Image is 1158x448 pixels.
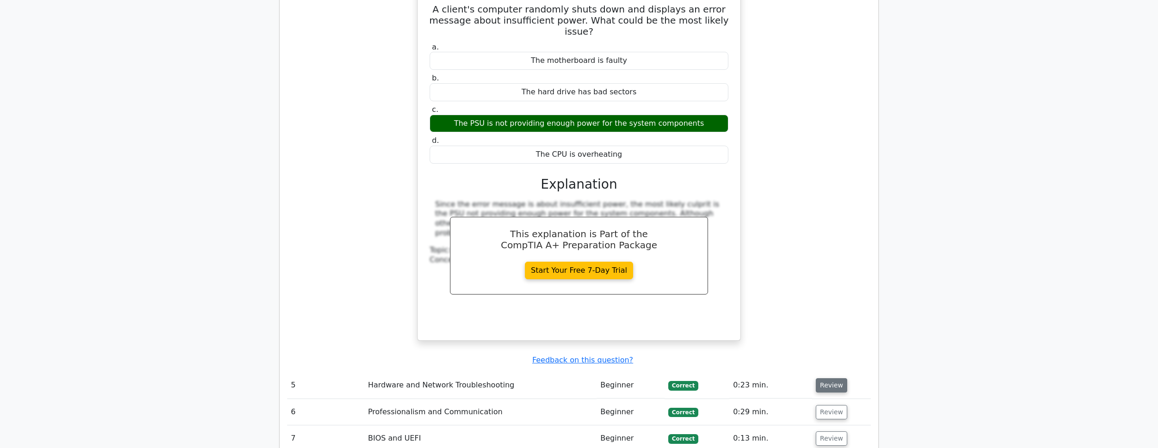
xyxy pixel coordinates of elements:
button: Review [816,431,847,446]
td: Beginner [597,399,665,425]
td: 5 [287,372,364,399]
span: Correct [668,408,698,417]
div: The PSU is not providing enough power for the system components [430,115,728,133]
div: The CPU is overheating [430,146,728,164]
button: Review [816,405,847,419]
td: 0:23 min. [729,372,812,399]
td: Hardware and Network Troubleshooting [364,372,597,399]
span: d. [432,136,439,145]
h5: A client's computer randomly shuts down and displays an error message about insufficient power. W... [429,4,729,37]
span: b. [432,74,439,82]
td: 0:29 min. [729,399,812,425]
div: The hard drive has bad sectors [430,83,728,101]
span: Correct [668,381,698,390]
span: Correct [668,434,698,443]
div: Topic: [430,245,728,255]
span: c. [432,105,438,114]
div: Since the error message is about insufficient power, the most likely culprit is the PSU not provi... [435,200,723,238]
td: 6 [287,399,364,425]
td: Professionalism and Communication [364,399,597,425]
span: a. [432,43,439,51]
div: The motherboard is faulty [430,52,728,70]
button: Review [816,378,847,393]
td: Beginner [597,372,665,399]
h3: Explanation [435,177,723,192]
div: Concept: [430,255,728,265]
a: Start Your Free 7-Day Trial [525,262,633,279]
a: Feedback on this question? [532,356,633,364]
